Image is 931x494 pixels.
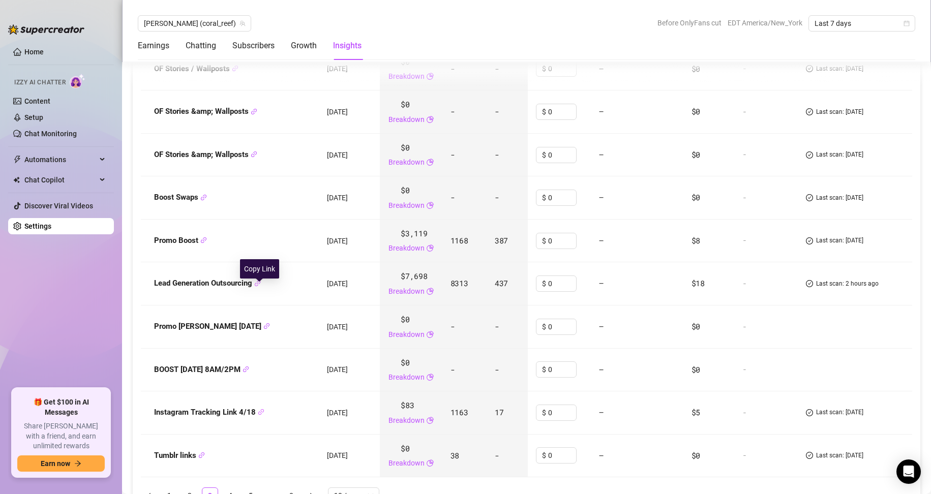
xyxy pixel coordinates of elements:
strong: Promo [PERSON_NAME] [DATE] [154,322,270,331]
button: Copy Link [254,280,261,287]
span: pie-chart [427,71,434,82]
span: link [232,65,238,72]
span: 1168 [451,235,468,245]
div: - [743,236,789,245]
span: pie-chart [427,372,434,383]
span: [DATE] [327,237,348,245]
span: $0 [692,192,700,202]
span: Last scan: [DATE] [816,107,863,117]
a: Breakdown [388,157,425,168]
strong: OF Stories &amp; Wallposts [154,150,257,159]
a: Breakdown [388,286,425,297]
div: - [743,365,789,374]
button: Copy Link [198,452,205,459]
div: - [743,451,789,460]
span: check-circle [806,408,813,417]
button: Copy Link [263,323,270,330]
span: pie-chart [427,200,434,211]
span: Last scan: 2 hours ago [816,279,879,289]
span: $0 [401,443,409,455]
button: Copy Link [243,366,249,374]
span: 387 [495,235,508,245]
strong: OF Stories &amp; Wallposts [154,107,257,116]
span: [DATE] [327,108,348,116]
a: Breakdown [388,372,425,383]
input: Enter cost [548,190,576,205]
span: Earn now [41,459,70,468]
span: calendar [904,20,910,26]
span: [DATE] [327,323,348,331]
input: Enter cost [548,362,576,377]
button: Earn nowarrow-right [17,455,105,472]
div: - [743,107,789,116]
span: - [495,321,499,331]
span: - [451,364,455,375]
button: Copy Link [232,65,238,73]
span: pie-chart [427,157,434,168]
div: - [743,150,789,159]
input: Enter cost [548,233,576,249]
span: check-circle [806,236,813,245]
span: $0 [692,450,700,460]
span: $0 [401,99,409,111]
div: Copy Link [240,259,279,279]
span: link [243,366,249,373]
span: $0 [401,142,409,154]
span: [DATE] [327,409,348,417]
span: — [599,364,604,375]
span: check-circle [806,451,813,460]
input: Enter cost [548,104,576,119]
strong: Lead Generation Outsourcing [154,279,261,288]
span: pie-chart [427,329,434,340]
span: 17 [495,407,503,417]
span: - [451,106,455,116]
span: [DATE] [327,194,348,202]
input: Enter cost [548,147,576,163]
span: 🎁 Get $100 in AI Messages [17,397,105,417]
input: Enter cost [548,276,576,291]
span: arrow-right [74,460,81,467]
span: $0 [692,64,700,74]
div: Earnings [138,40,169,52]
div: - [743,322,789,331]
span: link [254,280,261,287]
span: $83 [401,399,414,412]
div: - [743,64,789,73]
span: pie-chart [427,114,434,125]
a: Home [24,48,44,56]
span: Last scan: [DATE] [816,193,863,203]
span: — [599,192,604,202]
span: thunderbolt [13,156,21,164]
span: — [599,235,604,245]
span: Last 7 days [815,16,909,31]
span: — [599,321,604,331]
a: Breakdown [388,329,425,340]
div: - [743,193,789,202]
a: Breakdown [388,114,425,125]
button: Copy Link [251,108,257,115]
span: 437 [495,278,508,288]
span: [DATE] [327,451,348,459]
span: Izzy AI Chatter [14,78,66,87]
span: link [263,323,270,329]
a: Setup [24,113,43,121]
a: Breakdown [388,71,425,82]
a: Breakdown [388,415,425,426]
a: Content [24,97,50,105]
span: $8 [692,235,700,245]
img: AI Chatter [70,74,85,88]
span: $0 [401,184,409,197]
span: - [495,192,499,202]
span: — [599,278,604,288]
span: Last scan: [DATE] [816,408,863,417]
strong: Promo Boost [154,236,207,245]
button: Copy Link [251,151,257,159]
span: — [599,450,604,460]
span: $0 [692,321,700,331]
a: Breakdown [388,242,425,254]
span: check-circle [806,64,813,74]
span: [DATE] [327,65,348,73]
div: Chatting [186,40,216,52]
span: pie-chart [427,286,434,297]
span: - [451,149,455,160]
